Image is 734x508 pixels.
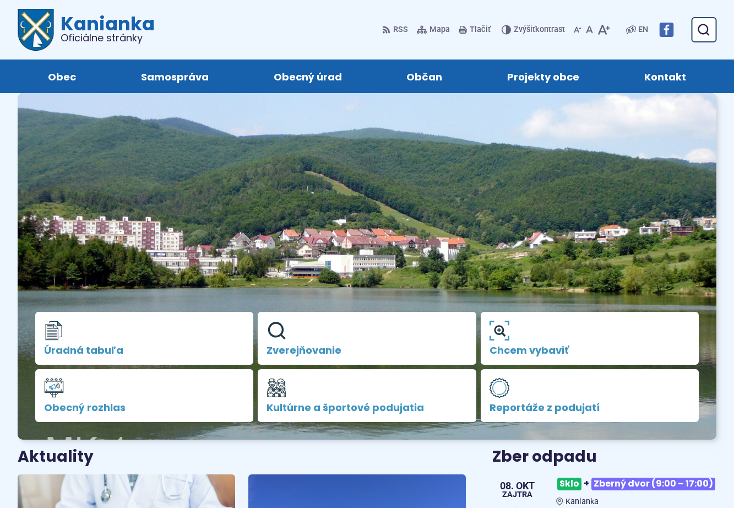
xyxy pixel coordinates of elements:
span: Sklo [557,478,581,490]
a: Mapa [415,18,452,41]
h3: Aktuality [18,448,94,466]
img: Prejsť na domovskú stránku [18,9,54,51]
span: 08. okt [500,481,535,491]
a: Chcem vybaviť [481,312,699,365]
a: Logo Kanianka, prejsť na domovskú stránku. [18,9,155,51]
button: Tlačiť [456,18,493,41]
button: Zvýšiťkontrast [502,18,567,41]
a: Obec [26,60,97,93]
h1: Kanianka [54,14,155,43]
h3: Zber odpadu [492,448,716,466]
span: Zverejňovanie [267,345,467,356]
span: Úradná tabuľa [44,345,244,356]
a: Reportáže z podujatí [481,369,699,422]
span: Reportáže z podujatí [490,402,690,413]
a: Úradná tabuľa [35,312,253,365]
span: Chcem vybaviť [490,345,690,356]
a: Zverejňovanie [258,312,476,365]
h3: + [556,473,716,495]
span: Zvýšiť [514,25,535,34]
a: Sklo+Zberný dvor (9:00 – 17:00) Kanianka 08. okt Zajtra [492,473,716,506]
button: Nastaviť pôvodnú veľkosť písma [584,18,595,41]
span: Oficiálne stránky [61,33,155,43]
a: Projekty obce [486,60,601,93]
span: RSS [393,23,408,36]
a: RSS [382,18,410,41]
button: Zmenšiť veľkosť písma [572,18,584,41]
span: Zberný dvor (9:00 – 17:00) [591,478,715,490]
span: kontrast [514,25,565,35]
img: Prejsť na Facebook stránku [659,23,673,37]
a: EN [636,23,650,36]
span: Tlačiť [470,25,491,35]
span: EN [638,23,648,36]
span: Obecný rozhlas [44,402,244,413]
span: Občan [406,60,442,93]
a: Kultúrne a športové podujatia [258,369,476,422]
a: Občan [385,60,464,93]
button: Zväčšiť veľkosť písma [595,18,612,41]
span: Obec [48,60,76,93]
a: Samospráva [119,60,230,93]
span: Kultúrne a športové podujatia [267,402,467,413]
span: Obecný úrad [274,60,342,93]
span: Kanianka [566,497,599,506]
span: Mapa [429,23,450,36]
a: Obecný úrad [252,60,363,93]
a: Obecný rozhlas [35,369,253,422]
span: Kontakt [644,60,686,93]
span: Samospráva [141,60,209,93]
span: Zajtra [500,491,535,499]
a: Kontakt [623,60,708,93]
span: Projekty obce [507,60,579,93]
